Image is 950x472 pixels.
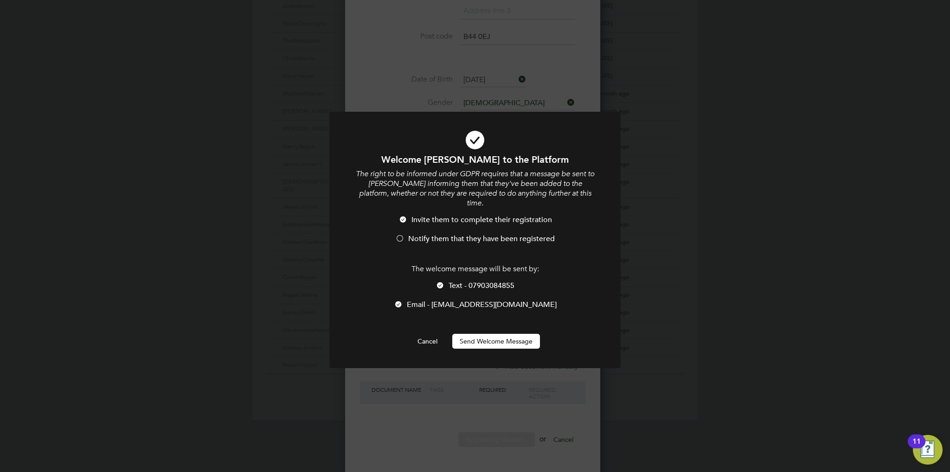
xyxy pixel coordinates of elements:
[913,435,943,465] button: Open Resource Center, 11 new notifications
[407,300,557,309] span: Email - [EMAIL_ADDRESS][DOMAIN_NAME]
[354,264,596,274] p: The welcome message will be sent by:
[449,281,514,290] span: Text - 07903084855
[452,334,540,349] button: Send Welcome Message
[356,169,594,207] i: The right to be informed under GDPR requires that a message be sent to [PERSON_NAME] informing th...
[411,215,552,224] span: Invite them to complete their registration
[912,441,921,453] div: 11
[354,153,596,166] h1: Welcome [PERSON_NAME] to the Platform
[408,234,555,243] span: Notify them that they have been registered
[410,334,445,349] button: Cancel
